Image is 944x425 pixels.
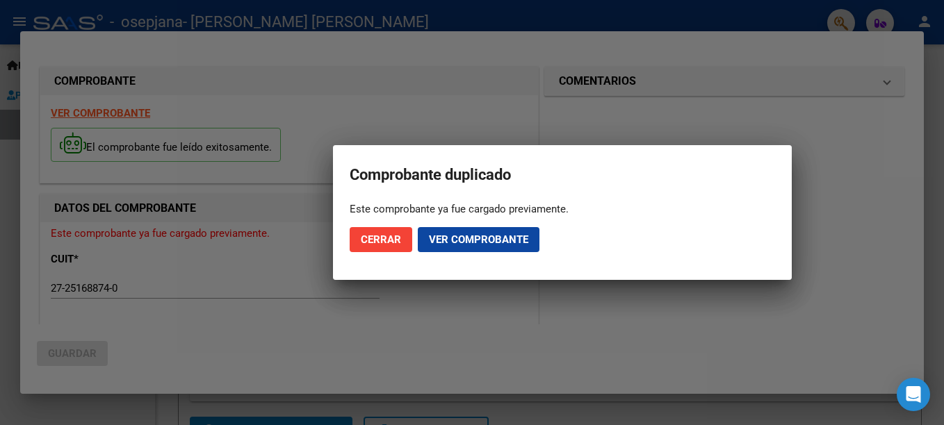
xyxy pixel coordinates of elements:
[350,202,775,216] div: Este comprobante ya fue cargado previamente.
[350,162,775,188] h2: Comprobante duplicado
[350,227,412,252] button: Cerrar
[897,378,930,411] div: Open Intercom Messenger
[418,227,539,252] button: Ver comprobante
[429,233,528,246] span: Ver comprobante
[361,233,401,246] span: Cerrar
